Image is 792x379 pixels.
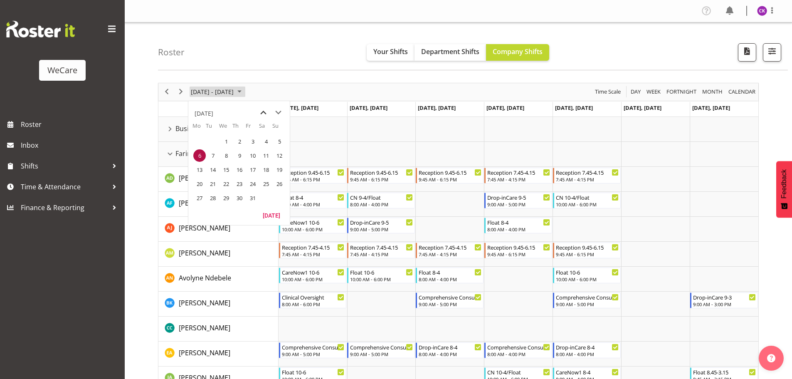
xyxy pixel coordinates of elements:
div: Comprehensive Consult 9-5 [556,293,619,301]
div: Float 8-4 [282,193,345,201]
div: 9:00 AM - 3:00 PM [693,301,756,307]
div: Brian Ko"s event - Comprehensive Consult 9-5 Begin From Friday, October 10, 2025 at 9:00:00 AM GM... [553,292,621,308]
div: 10:00 AM - 6:00 PM [556,276,619,282]
div: 8:00 AM - 4:00 PM [487,351,550,357]
button: Department Shifts [415,44,486,61]
div: title [195,105,213,122]
div: 7:45 AM - 4:15 PM [350,251,413,258]
a: [PERSON_NAME] [179,298,230,308]
td: Business Support Office resource [158,117,279,142]
div: Ena Advincula"s event - Comprehensive Consult 9-5 Begin From Monday, October 6, 2025 at 9:00:00 A... [279,342,347,358]
div: Amy Johannsen"s event - CareNow1 10-6 Begin From Monday, October 6, 2025 at 10:00:00 AM GMT+13:00... [279,218,347,233]
div: 9:45 AM - 6:15 PM [419,176,481,183]
span: [DATE], [DATE] [350,104,387,111]
div: 8:00 AM - 4:00 PM [556,351,619,357]
div: Drop-inCare 8-4 [419,343,481,351]
span: Roster [21,118,121,131]
td: Alex Ferguson resource [158,192,279,217]
span: Tuesday, October 21, 2025 [207,178,219,190]
div: 9:00 AM - 5:00 PM [350,226,413,233]
span: Shifts [21,160,108,172]
span: Thursday, October 16, 2025 [233,163,246,176]
div: Clinical Oversight [282,293,345,301]
span: [PERSON_NAME] [179,298,230,307]
div: Float 10-6 [282,368,345,376]
div: 10:00 AM - 6:00 PM [282,276,345,282]
button: Timeline Month [701,87,724,97]
div: Alex Ferguson"s event - CN 10-4/Float Begin From Friday, October 10, 2025 at 10:00:00 AM GMT+13:0... [553,193,621,208]
div: 8:00 AM - 4:00 PM [487,226,550,233]
div: 8:00 AM - 4:00 PM [350,201,413,208]
div: 8:00 AM - 6:00 PM [282,301,345,307]
span: Time & Attendance [21,181,108,193]
span: Thursday, October 30, 2025 [233,192,246,204]
div: Drop-inCare 9-5 [487,193,550,201]
div: October 06 - 12, 2025 [188,83,247,101]
button: next month [271,105,286,120]
div: Aleea Devenport"s event - Reception 9.45-6.15 Begin From Wednesday, October 8, 2025 at 9:45:00 AM... [416,168,484,183]
div: Drop-inCare 9-5 [350,218,413,226]
div: Reception 9.45-6.15 [556,243,619,251]
div: Comprehensive Consult 8-4 [487,343,550,351]
th: Fr [246,122,259,134]
div: CN 10-4/Float [487,368,550,376]
a: [PERSON_NAME] [179,323,230,333]
button: Download a PDF of the roster according to the set date range. [738,43,756,62]
a: [PERSON_NAME] [179,198,230,208]
div: Float 8-4 [487,218,550,226]
div: 7:45 AM - 4:15 PM [282,251,345,258]
a: Avolyne Ndebele [179,273,231,283]
div: 9:00 AM - 5:00 PM [556,301,619,307]
span: Feedback [780,169,788,198]
div: Reception 9.45-6.15 [282,168,345,176]
div: Comprehensive Consult 9-5 [419,293,481,301]
button: Timeline Week [645,87,662,97]
span: Tuesday, October 28, 2025 [207,192,219,204]
span: [PERSON_NAME] [179,173,230,183]
div: 9:00 AM - 5:00 PM [350,351,413,357]
div: Reception 9.45-6.15 [487,243,550,251]
th: Th [232,122,246,134]
span: [PERSON_NAME] [179,248,230,258]
span: Friday, October 17, 2025 [247,163,259,176]
span: [DATE], [DATE] [692,104,730,111]
span: Saturday, October 25, 2025 [260,178,272,190]
div: Brian Ko"s event - Comprehensive Consult 9-5 Begin From Wednesday, October 8, 2025 at 9:00:00 AM ... [416,292,484,308]
span: [PERSON_NAME] [179,198,230,208]
div: WeCare [47,64,77,77]
div: Avolyne Ndebele"s event - Float 10-6 Begin From Tuesday, October 7, 2025 at 10:00:00 AM GMT+13:00... [347,268,415,283]
div: Float 10-6 [350,268,413,276]
div: Ena Advincula"s event - Drop-inCare 8-4 Begin From Wednesday, October 8, 2025 at 8:00:00 AM GMT+1... [416,342,484,358]
button: Month [727,87,757,97]
div: Avolyne Ndebele"s event - CareNow1 10-6 Begin From Monday, October 6, 2025 at 10:00:00 AM GMT+13:... [279,268,347,283]
span: Thursday, October 23, 2025 [233,178,246,190]
div: Float 10-6 [556,268,619,276]
div: Reception 7.45-4.15 [350,243,413,251]
span: Saturday, October 4, 2025 [260,135,272,148]
span: Wednesday, October 1, 2025 [220,135,232,148]
div: 7:45 AM - 4:15 PM [419,251,481,258]
div: Ena Advincula"s event - Comprehensive Consult 9-5 Begin From Tuesday, October 7, 2025 at 9:00:00 ... [347,342,415,358]
div: Reception 9.45-6.15 [350,168,413,176]
span: Wednesday, October 15, 2025 [220,163,232,176]
span: [PERSON_NAME] [179,323,230,332]
span: Friday, October 10, 2025 [247,149,259,162]
span: Business Support Office [175,124,251,134]
div: Brian Ko"s event - Clinical Oversight Begin From Monday, October 6, 2025 at 8:00:00 AM GMT+13:00 ... [279,292,347,308]
div: 8:00 AM - 4:00 PM [282,201,345,208]
a: [PERSON_NAME] [179,348,230,358]
div: Aleea Devenport"s event - Reception 9.45-6.15 Begin From Monday, October 6, 2025 at 9:45:00 AM GM... [279,168,347,183]
div: Antonia Mao"s event - Reception 7.45-4.15 Begin From Tuesday, October 7, 2025 at 7:45:00 AM GMT+1... [347,243,415,258]
div: Alex Ferguson"s event - Drop-inCare 9-5 Begin From Thursday, October 9, 2025 at 9:00:00 AM GMT+13... [484,193,552,208]
div: 9:45 AM - 6:15 PM [487,251,550,258]
span: Friday, October 3, 2025 [247,135,259,148]
div: 9:00 AM - 5:00 PM [419,301,481,307]
span: [DATE], [DATE] [281,104,318,111]
div: Comprehensive Consult 9-5 [282,343,345,351]
div: 7:45 AM - 4:15 PM [556,176,619,183]
div: 9:00 AM - 5:00 PM [282,351,345,357]
div: Drop-inCare 9-3 [693,293,756,301]
div: Aleea Devenport"s event - Reception 7.45-4.15 Begin From Thursday, October 9, 2025 at 7:45:00 AM ... [484,168,552,183]
button: Filter Shifts [763,43,781,62]
span: [DATE], [DATE] [418,104,456,111]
